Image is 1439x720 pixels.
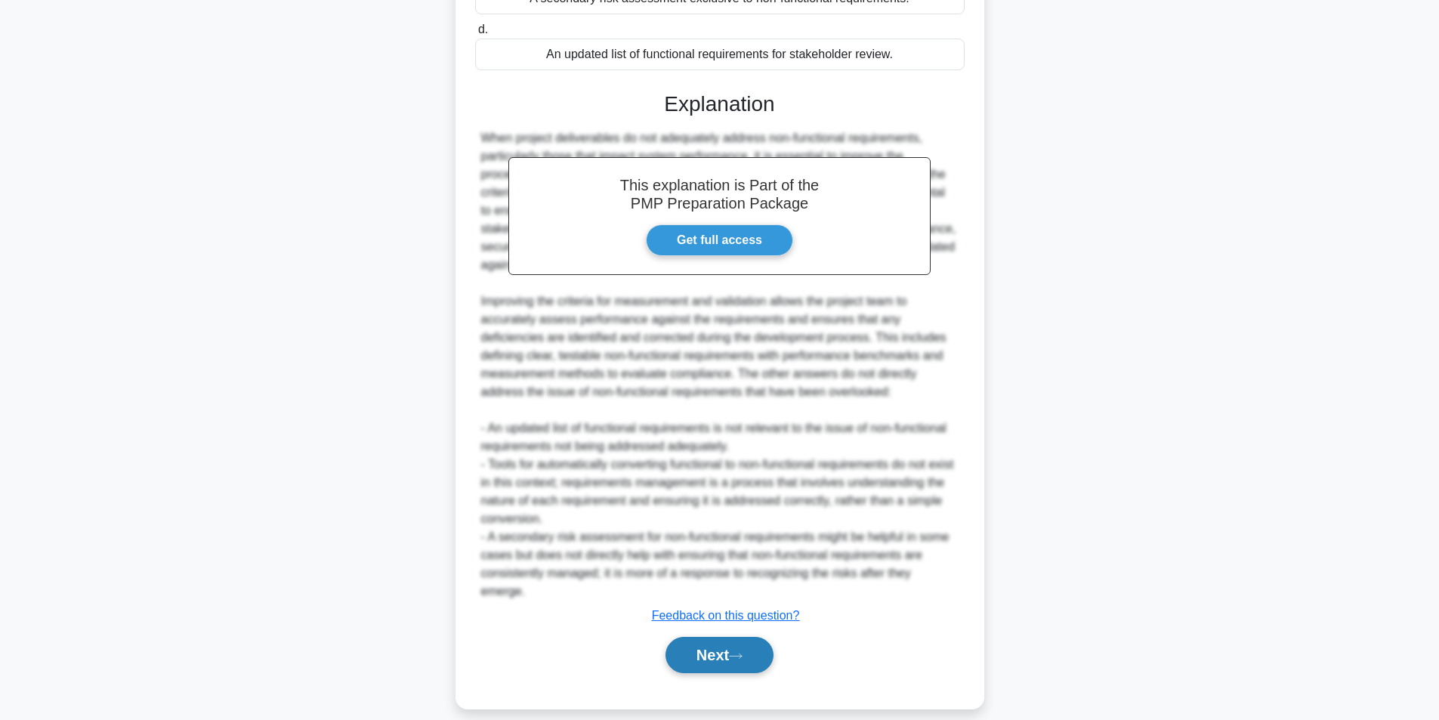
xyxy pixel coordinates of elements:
[475,39,965,70] div: An updated list of functional requirements for stakeholder review.
[665,637,774,673] button: Next
[484,91,956,117] h3: Explanation
[481,129,959,601] div: When project deliverables do not adequately address non-functional requirements, particularly tho...
[652,609,800,622] a: Feedback on this question?
[646,224,793,256] a: Get full access
[478,23,488,36] span: d.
